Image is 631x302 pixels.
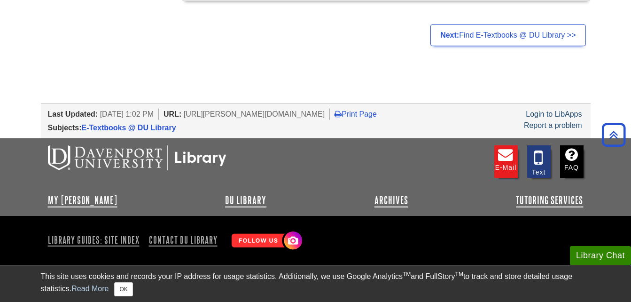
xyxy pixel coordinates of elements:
div: This site uses cookies and records your IP address for usage statistics. Additionally, we use Goo... [41,271,591,296]
span: Subjects: [48,124,82,132]
span: [URL][PERSON_NAME][DOMAIN_NAME] [184,110,325,118]
a: E-Textbooks @ DU Library [82,124,176,132]
a: Read More [71,285,109,293]
a: Print Page [335,110,377,118]
a: Tutoring Services [516,195,583,206]
img: Follow Us! Instagram [227,228,304,254]
span: Last Updated: [48,110,98,118]
sup: TM [403,271,411,278]
a: DU Library [225,195,266,206]
a: Back to Top [599,128,629,141]
a: Library Guides: Site Index [48,232,143,248]
button: Library Chat [570,246,631,265]
span: [DATE] 1:02 PM [100,110,154,118]
a: Report a problem [524,121,582,129]
span: URL: [164,110,181,118]
sup: TM [455,271,463,278]
a: Next:Find E-Textbooks @ DU Library >> [430,24,585,46]
button: Close [114,282,132,296]
a: Contact DU Library [145,232,221,248]
a: Login to LibApps [526,110,582,118]
a: My [PERSON_NAME] [48,195,117,206]
i: Print Page [335,110,342,118]
strong: Next: [440,31,459,39]
img: DU Libraries [48,145,226,170]
a: Text [527,145,551,178]
a: Archives [374,195,408,206]
a: FAQ [560,145,584,178]
a: E-mail [494,145,518,178]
